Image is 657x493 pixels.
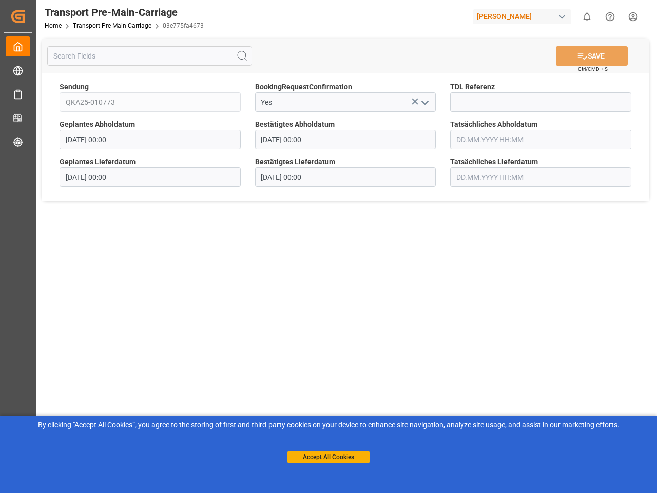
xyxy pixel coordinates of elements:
input: DD.MM.YYYY HH:MM [450,130,631,149]
button: show 0 new notifications [575,5,598,28]
input: Search Fields [47,46,252,66]
button: Help Center [598,5,622,28]
span: TDL Referenz [450,82,495,92]
span: Bestätigtes Lieferdatum [255,157,335,167]
button: [PERSON_NAME] [473,7,575,26]
input: DD.MM.YYYY HH:MM [450,167,631,187]
span: Bestätigtes Abholdatum [255,119,335,130]
div: By clicking "Accept All Cookies”, you agree to the storing of first and third-party cookies on yo... [7,420,650,430]
span: Geplantes Abholdatum [60,119,135,130]
input: DD.MM.YYYY HH:MM [60,130,241,149]
input: DD.MM.YYYY HH:MM [255,167,436,187]
a: Transport Pre-Main-Carriage [73,22,151,29]
span: Geplantes Lieferdatum [60,157,136,167]
span: Ctrl/CMD + S [578,65,608,73]
input: DD.MM.YYYY HH:MM [255,130,436,149]
span: Tatsächliches Lieferdatum [450,157,538,167]
div: Transport Pre-Main-Carriage [45,5,204,20]
button: open menu [417,94,432,110]
span: BookingRequestConfirmation [255,82,352,92]
button: Accept All Cookies [287,451,370,463]
span: Sendung [60,82,89,92]
a: Home [45,22,62,29]
div: [PERSON_NAME] [473,9,571,24]
input: DD.MM.YYYY HH:MM [60,167,241,187]
button: SAVE [556,46,628,66]
span: Tatsächliches Abholdatum [450,119,537,130]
